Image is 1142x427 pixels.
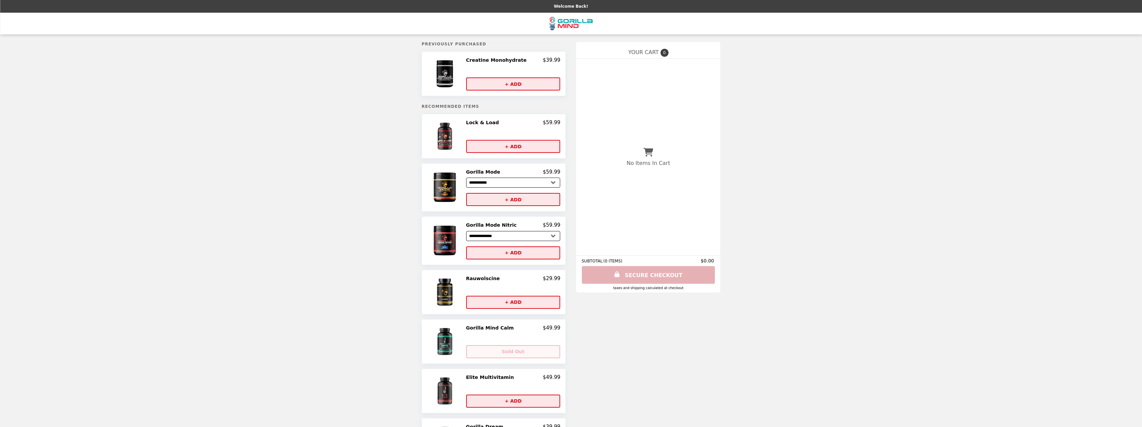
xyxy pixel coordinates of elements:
button: + ADD [466,296,560,309]
button: + ADD [466,77,560,90]
span: $0.00 [701,258,715,263]
h2: Rauwolscine [466,275,502,281]
select: Select a product variant [466,231,560,241]
h5: Recommended Items [422,104,566,109]
p: No Items In Cart [627,160,670,166]
h2: Gorilla Mind Calm [466,325,516,331]
img: Gorilla Mind Calm [428,325,463,358]
button: + ADD [466,140,560,153]
h2: Creatine Monohydrate [466,57,529,63]
p: $59.99 [543,120,560,126]
span: YOUR CART [628,49,659,55]
button: + ADD [466,246,560,259]
img: Lock & Load [428,120,463,153]
img: Elite Multivitamin [428,374,463,408]
button: + ADD [466,193,560,206]
button: + ADD [466,395,560,408]
div: Taxes and Shipping calculated at checkout [582,286,715,290]
h2: Gorilla Mode Nitric [466,222,519,228]
h2: Lock & Load [466,120,502,126]
p: $59.99 [543,222,560,228]
p: $49.99 [543,374,560,380]
img: Brand Logo [549,17,593,30]
img: Creatine Monohydrate [428,57,463,90]
p: Welcome Back! [554,4,588,9]
p: $59.99 [543,169,560,175]
select: Select a product variant [466,178,560,188]
img: Rauwolscine [428,275,463,309]
p: $39.99 [543,57,560,63]
h5: Previously Purchased [422,42,566,46]
img: Gorilla Mode [426,169,465,206]
span: ( 0 ITEMS ) [603,259,622,263]
h2: Elite Multivitamin [466,374,517,380]
p: $29.99 [543,275,560,281]
p: $49.99 [543,325,560,331]
h2: Gorilla Mode [466,169,503,175]
span: 0 [661,49,669,57]
img: Gorilla Mode Nitric [426,222,465,259]
span: SUBTOTAL [582,259,603,263]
